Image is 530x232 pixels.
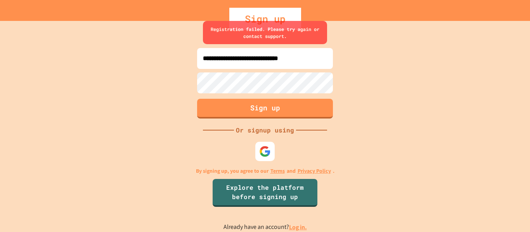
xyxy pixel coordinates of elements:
p: By signing up, you agree to our and . [196,167,334,175]
div: Sign up [229,8,301,30]
div: Or signup using [234,125,296,135]
a: Privacy Policy [298,167,331,175]
img: google-icon.svg [259,146,271,157]
a: Explore the platform before signing up [213,179,317,207]
p: Already have an account? [223,222,307,232]
div: Registration failed. Please try again or contact support. [203,21,327,44]
a: Log in. [289,223,307,231]
a: Terms [270,167,285,175]
button: Sign up [197,99,333,119]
